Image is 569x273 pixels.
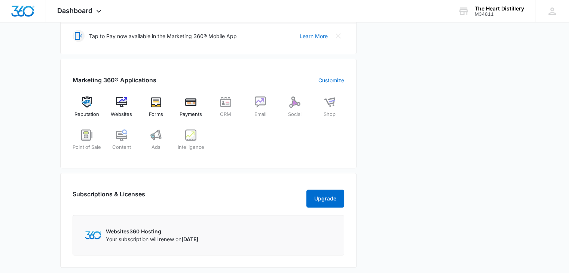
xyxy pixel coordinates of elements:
a: Websites [107,96,136,123]
a: Payments [177,96,205,123]
p: Your subscription will renew on [106,235,198,243]
img: Marketing 360 Logo [85,231,101,239]
span: Ads [152,144,160,151]
a: Shop [315,96,344,123]
span: Content [112,144,131,151]
span: Social [288,111,302,118]
a: Intelligence [177,129,205,156]
p: Websites360 Hosting [106,227,198,235]
button: Upgrade [306,190,344,208]
span: Intelligence [178,144,204,151]
span: Websites [111,111,132,118]
span: [DATE] [181,236,198,242]
a: Point of Sale [73,129,101,156]
a: CRM [211,96,240,123]
h2: Subscriptions & Licenses [73,190,145,205]
button: Close [332,30,344,42]
a: Learn More [300,32,328,40]
span: Reputation [74,111,99,118]
span: Dashboard [57,7,92,15]
div: account name [475,6,524,12]
span: Shop [324,111,336,118]
span: Point of Sale [73,144,101,151]
a: Customize [318,76,344,84]
h2: Marketing 360® Applications [73,76,156,85]
span: Forms [149,111,163,118]
p: Tap to Pay now available in the Marketing 360® Mobile App [89,32,237,40]
a: Reputation [73,96,101,123]
div: account id [475,12,524,17]
a: Social [281,96,309,123]
span: Payments [180,111,202,118]
a: Content [107,129,136,156]
span: CRM [220,111,231,118]
a: Email [246,96,275,123]
span: Email [254,111,266,118]
a: Forms [142,96,171,123]
a: Ads [142,129,171,156]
